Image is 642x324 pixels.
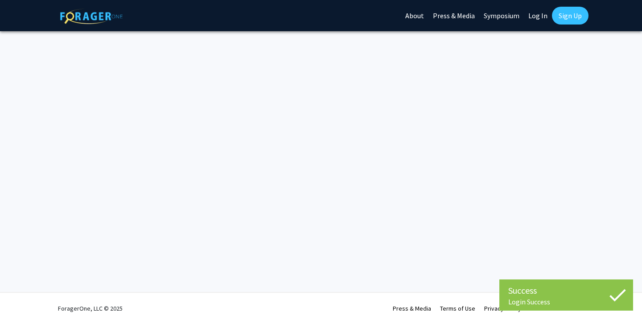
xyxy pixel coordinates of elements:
a: Sign Up [552,7,588,25]
div: Login Success [508,297,624,306]
div: ForagerOne, LLC © 2025 [58,293,123,324]
img: ForagerOne Logo [60,8,123,24]
div: Success [508,284,624,297]
a: Privacy Policy [484,304,521,312]
a: Press & Media [393,304,431,312]
a: Terms of Use [440,304,475,312]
